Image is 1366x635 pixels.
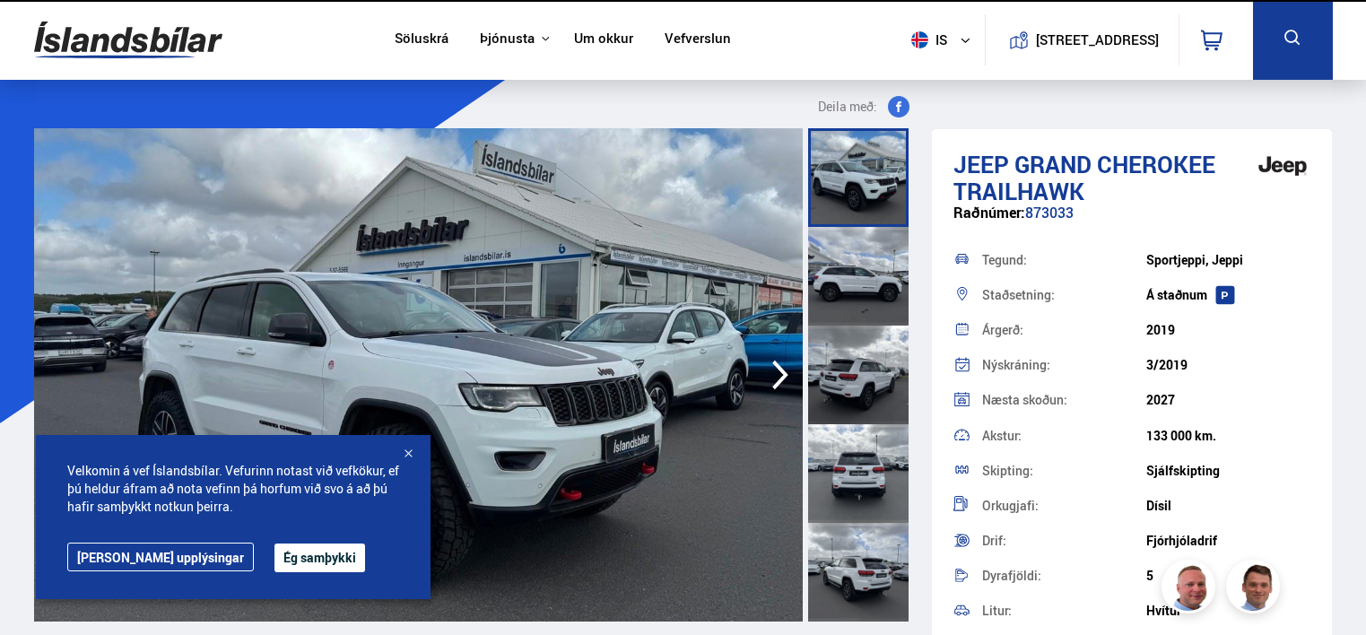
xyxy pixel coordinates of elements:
img: G0Ugv5HjCgRt.svg [34,11,222,69]
button: Deila með: [811,96,917,117]
div: Orkugjafi: [982,500,1146,512]
a: [STREET_ADDRESS] [995,14,1169,65]
div: Tegund: [982,254,1146,266]
a: [PERSON_NAME] upplýsingar [67,543,254,571]
div: Staðsetning: [982,289,1146,301]
div: Nýskráning: [982,359,1146,371]
a: Um okkur [574,30,633,49]
button: Þjónusta [480,30,535,48]
div: Næsta skoðun: [982,394,1146,406]
span: Jeep [953,148,1009,180]
div: Sjálfskipting [1146,464,1310,478]
div: 2019 [1146,323,1310,337]
div: Akstur: [982,430,1146,442]
button: is [904,13,985,66]
img: brand logo [1247,138,1318,194]
div: Sportjeppi, Jeppi [1146,253,1310,267]
img: svg+xml;base64,PHN2ZyB4bWxucz0iaHR0cDovL3d3dy53My5vcmcvMjAwMC9zdmciIHdpZHRoPSI1MTIiIGhlaWdodD0iNT... [911,31,928,48]
span: is [904,31,949,48]
a: Vefverslun [665,30,731,49]
span: Grand Cherokee TRAILHAWK [953,148,1215,207]
span: Raðnúmer: [953,203,1025,222]
div: Dyrafjöldi: [982,570,1146,582]
div: 133 000 km. [1146,429,1310,443]
button: Ég samþykki [274,544,365,572]
span: Velkomin á vef Íslandsbílar. Vefurinn notast við vefkökur, ef þú heldur áfram að nota vefinn þá h... [67,462,399,516]
div: Fjórhjóladrif [1146,534,1310,548]
div: 3/2019 [1146,358,1310,372]
div: Drif: [982,535,1146,547]
div: Á staðnum [1146,288,1310,302]
img: 3365208.jpeg [34,128,803,622]
div: 2027 [1146,393,1310,407]
img: FbJEzSuNWCJXmdc-.webp [1229,562,1283,616]
span: Deila með: [818,96,877,117]
div: 5 [1146,569,1310,583]
div: Árgerð: [982,324,1146,336]
div: Hvítur [1146,604,1310,618]
div: 873033 [953,204,1311,239]
div: Skipting: [982,465,1146,477]
img: siFngHWaQ9KaOqBr.png [1164,562,1218,616]
div: Litur: [982,605,1146,617]
div: Dísil [1146,499,1310,513]
a: Söluskrá [395,30,448,49]
button: [STREET_ADDRESS] [1043,32,1153,48]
